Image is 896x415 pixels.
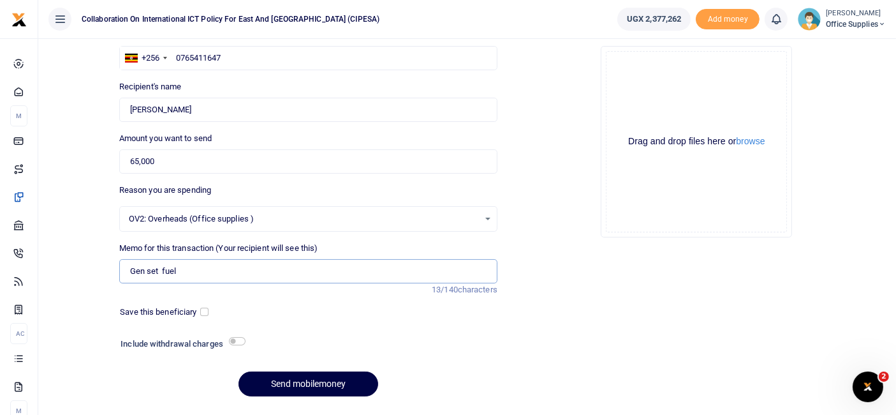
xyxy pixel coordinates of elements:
span: 13/140 [432,285,458,294]
span: Add money [696,9,760,30]
li: Ac [10,323,27,344]
div: +256 [142,52,159,64]
label: Memo for this transaction (Your recipient will see this) [119,242,318,255]
label: Reason you are spending [119,184,211,197]
li: Wallet ballance [612,8,696,31]
input: UGX [119,149,497,174]
a: Add money [696,13,760,23]
img: profile-user [798,8,821,31]
label: Amount you want to send [119,132,212,145]
div: File Uploader [601,46,792,238]
span: 2 [879,372,889,382]
a: logo-small logo-large logo-large [11,14,27,24]
input: Loading name... [119,98,497,122]
iframe: Intercom live chat [853,372,883,402]
input: Enter extra information [119,259,497,283]
img: logo-small [11,12,27,27]
a: UGX 2,377,262 [617,8,691,31]
li: M [10,105,27,126]
span: characters [458,285,497,294]
input: Enter phone number [119,46,497,70]
span: Office Supplies [826,19,886,30]
span: Collaboration on International ICT Policy For East and [GEOGRAPHIC_DATA] (CIPESA) [77,13,385,25]
span: UGX 2,377,262 [627,13,681,26]
a: profile-user [PERSON_NAME] Office Supplies [798,8,886,31]
button: browse [736,137,765,146]
div: Uganda: +256 [120,47,171,70]
button: Send mobilemoney [239,372,378,396]
small: [PERSON_NAME] [826,8,886,19]
label: Recipient's name [119,80,182,93]
label: Save this beneficiary [120,306,196,319]
span: OV2: Overheads (Office supplies ) [129,213,479,225]
div: Drag and drop files here or [606,135,786,147]
h6: Include withdrawal charges [121,339,239,349]
li: Toup your wallet [696,9,760,30]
